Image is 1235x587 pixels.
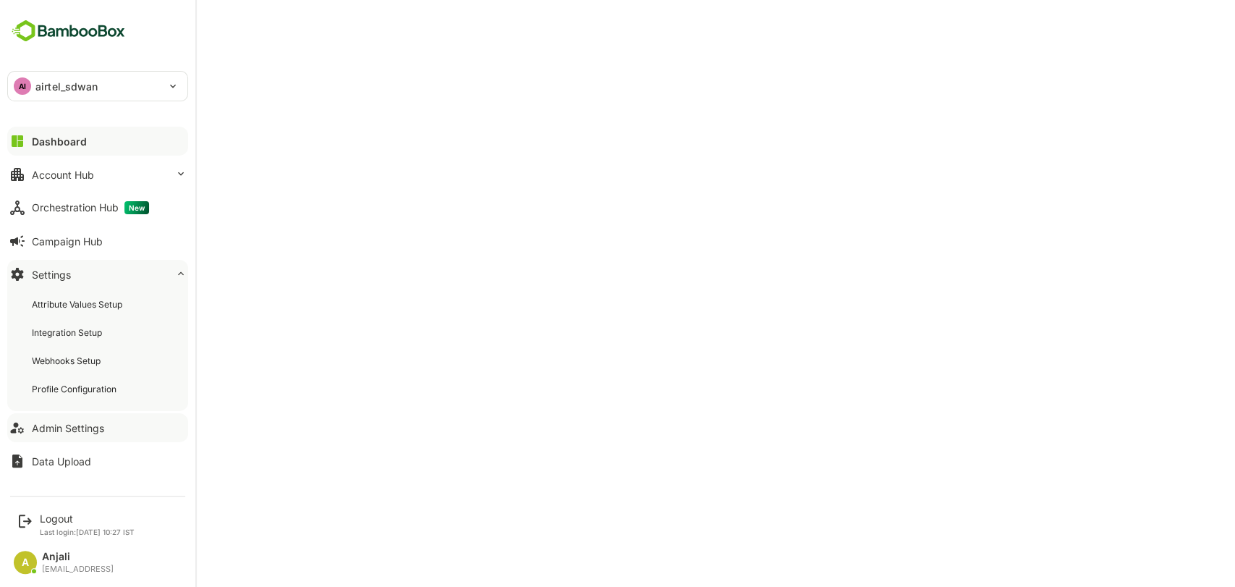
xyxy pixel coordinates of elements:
button: Orchestration HubNew [7,193,188,222]
button: Campaign Hub [7,227,188,256]
button: Data Upload [7,447,188,476]
div: AIairtel_sdwan [8,72,187,101]
div: Integration Setup [32,326,105,339]
div: Orchestration Hub [32,201,149,214]
div: AI [14,77,31,95]
div: Data Upload [32,455,91,468]
button: Settings [7,260,188,289]
div: Logout [40,512,135,525]
div: Campaign Hub [32,235,103,248]
div: Anjali [42,551,114,563]
div: A [14,551,37,574]
div: Webhooks Setup [32,355,103,367]
div: [EMAIL_ADDRESS] [42,565,114,574]
div: Account Hub [32,169,94,181]
div: Profile Configuration [32,383,119,395]
div: Settings [32,269,71,281]
p: Last login: [DATE] 10:27 IST [40,528,135,536]
button: Dashboard [7,127,188,156]
div: Attribute Values Setup [32,298,125,311]
p: airtel_sdwan [35,79,98,94]
button: Admin Settings [7,413,188,442]
img: BambooboxFullLogoMark.5f36c76dfaba33ec1ec1367b70bb1252.svg [7,17,130,45]
button: Account Hub [7,160,188,189]
span: New [124,201,149,214]
div: Admin Settings [32,422,104,434]
div: Dashboard [32,135,87,148]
